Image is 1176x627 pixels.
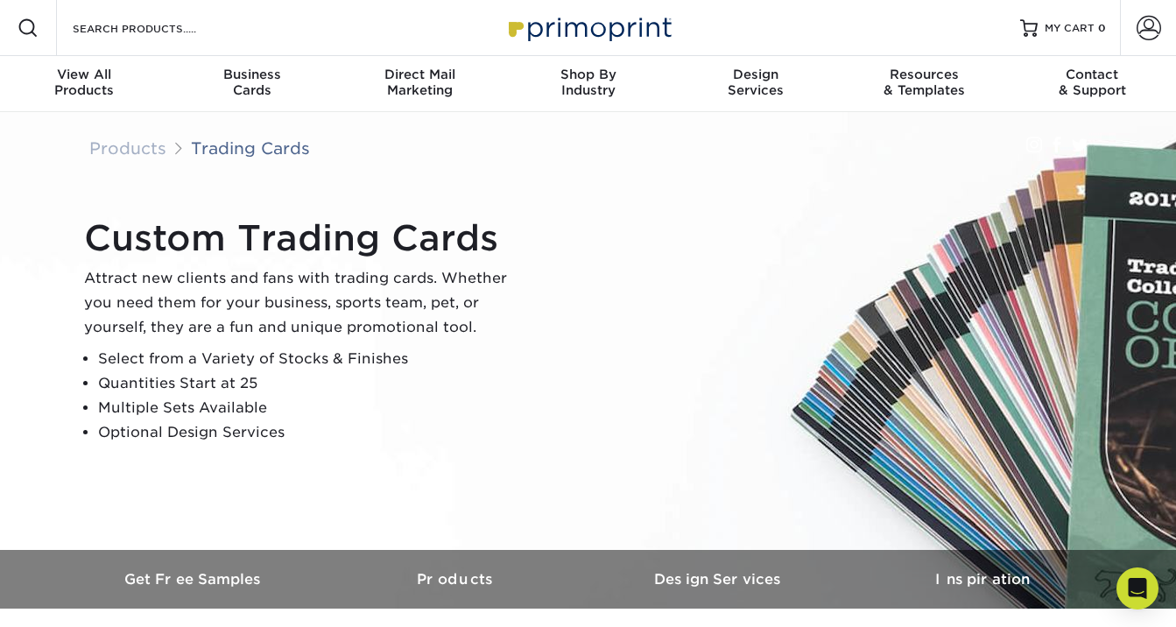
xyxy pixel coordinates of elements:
span: Design [672,67,840,82]
div: Services [672,67,840,98]
a: DesignServices [672,56,840,112]
span: Contact [1008,67,1176,82]
span: Business [168,67,336,82]
div: Marketing [336,67,504,98]
div: Open Intercom Messenger [1116,567,1158,609]
img: Primoprint [501,9,676,46]
iframe: Google Customer Reviews [4,574,149,621]
span: Resources [840,67,1008,82]
p: Attract new clients and fans with trading cards. Whether you need them for your business, sports ... [84,266,522,340]
li: Optional Design Services [98,420,522,445]
span: Direct Mail [336,67,504,82]
h3: Design Services [588,571,851,588]
a: Products [326,550,588,609]
div: & Templates [840,67,1008,98]
span: Shop By [504,67,673,82]
span: MY CART [1045,21,1095,36]
h1: Custom Trading Cards [84,217,522,259]
a: Products [89,138,166,158]
a: Get Free Samples [63,550,326,609]
h3: Get Free Samples [63,571,326,588]
h3: Products [326,571,588,588]
li: Select from a Variety of Stocks & Finishes [98,347,522,371]
div: & Support [1008,67,1176,98]
a: Resources& Templates [840,56,1008,112]
h3: Inspiration [851,571,1114,588]
a: Inspiration [851,550,1114,609]
a: Trading Cards [191,138,310,158]
div: Industry [504,67,673,98]
input: SEARCH PRODUCTS..... [71,18,242,39]
a: Design Services [588,550,851,609]
li: Multiple Sets Available [98,396,522,420]
a: Contact& Support [1008,56,1176,112]
div: Cards [168,67,336,98]
li: Quantities Start at 25 [98,371,522,396]
a: Direct MailMarketing [336,56,504,112]
a: Shop ByIndustry [504,56,673,112]
a: BusinessCards [168,56,336,112]
span: 0 [1098,22,1106,34]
